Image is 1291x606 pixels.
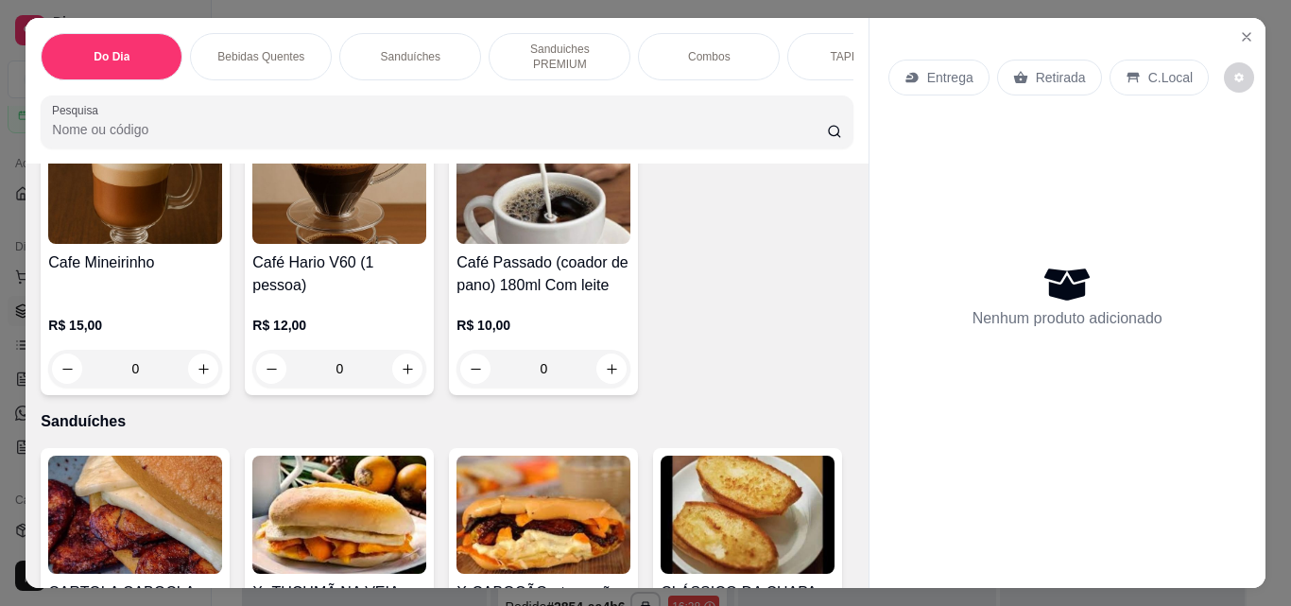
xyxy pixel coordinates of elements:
img: product-image [252,456,426,574]
img: product-image [48,126,222,244]
input: Pesquisa [52,120,827,139]
p: R$ 12,00 [252,316,426,335]
img: product-image [48,456,222,574]
p: R$ 10,00 [456,316,630,335]
label: Pesquisa [52,102,105,118]
h4: CLÁSSICO DA CHAPA [661,581,835,604]
img: product-image [661,456,835,574]
p: Nenhum produto adicionado [973,307,1162,330]
h4: Café Hario V60 (1 pessoa) [252,251,426,297]
button: decrease-product-quantity [1224,62,1254,93]
p: Do Dia [94,49,129,64]
img: product-image [456,126,630,244]
p: Retirada [1036,68,1086,87]
button: Close [1231,22,1262,52]
p: Sanduíches [41,410,852,433]
p: Entrega [927,68,973,87]
p: TAPIOCAS [830,49,886,64]
button: increase-product-quantity [188,354,218,384]
button: increase-product-quantity [596,354,627,384]
img: product-image [456,456,630,574]
p: Sanduiches PREMIUM [505,42,614,72]
button: decrease-product-quantity [460,354,491,384]
p: Combos [688,49,731,64]
p: R$ 15,00 [48,316,222,335]
h4: Cafe Mineirinho [48,251,222,274]
p: Sanduíches [381,49,440,64]
p: Bebidas Quentes [217,49,304,64]
img: product-image [252,126,426,244]
button: decrease-product-quantity [52,354,82,384]
p: C.Local [1148,68,1193,87]
button: decrease-product-quantity [256,354,286,384]
h4: Café Passado (coador de pano) 180ml Com leite [456,251,630,297]
button: increase-product-quantity [392,354,422,384]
